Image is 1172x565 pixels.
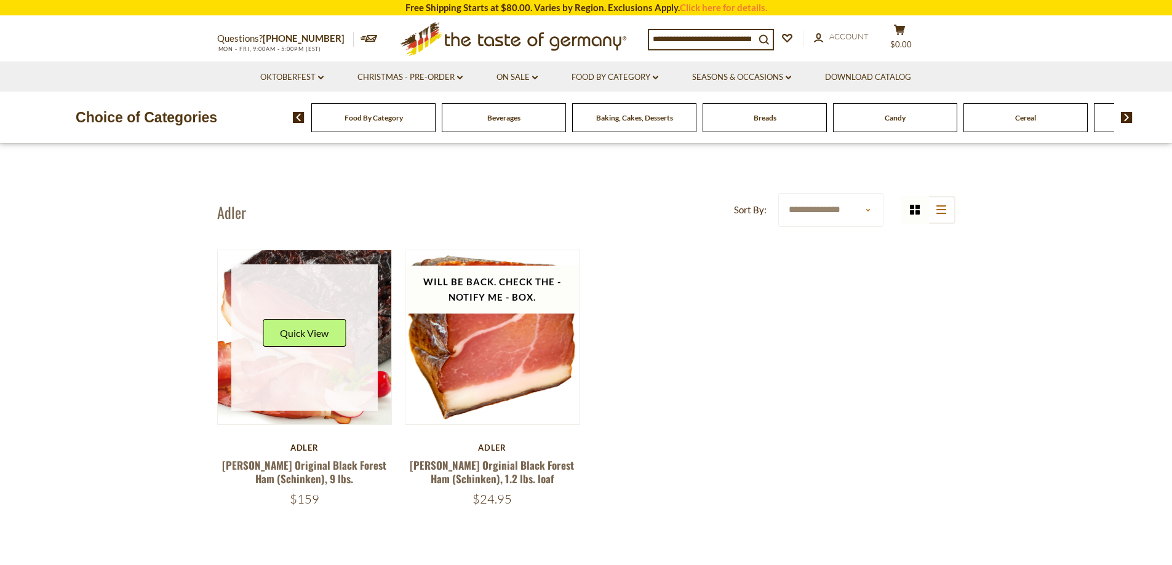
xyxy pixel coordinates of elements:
[596,113,673,122] a: Baking, Cakes, Desserts
[829,31,869,41] span: Account
[410,457,574,486] a: [PERSON_NAME] Orginial Black Forest Ham (Schinken), 1.2 lbs. loaf
[345,113,403,122] a: Food By Category
[825,71,911,84] a: Download Catalog
[217,45,322,52] span: MON - FRI, 9:00AM - 5:00PM (EST)
[263,33,345,44] a: [PHONE_NUMBER]
[260,71,324,84] a: Oktoberfest
[293,112,305,123] img: previous arrow
[734,202,767,218] label: Sort By:
[882,24,919,55] button: $0.00
[487,113,520,122] a: Beverages
[222,457,386,486] a: [PERSON_NAME] Original Black Forest Ham (Schinken), 9 lbs.
[357,71,463,84] a: Christmas - PRE-ORDER
[890,39,912,49] span: $0.00
[472,491,512,507] span: $24.95
[1015,113,1036,122] a: Cereal
[1121,112,1133,123] img: next arrow
[217,203,246,221] h1: Adler
[217,31,354,47] p: Questions?
[680,2,767,13] a: Click here for details.
[885,113,906,122] a: Candy
[496,71,538,84] a: On Sale
[218,250,392,424] img: Adler
[217,443,393,452] div: Adler
[290,491,319,507] span: $159
[814,30,869,44] a: Account
[263,319,346,347] button: Quick View
[692,71,791,84] a: Seasons & Occasions
[572,71,658,84] a: Food By Category
[405,443,580,452] div: Adler
[405,250,580,424] img: Adler
[754,113,776,122] a: Breads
